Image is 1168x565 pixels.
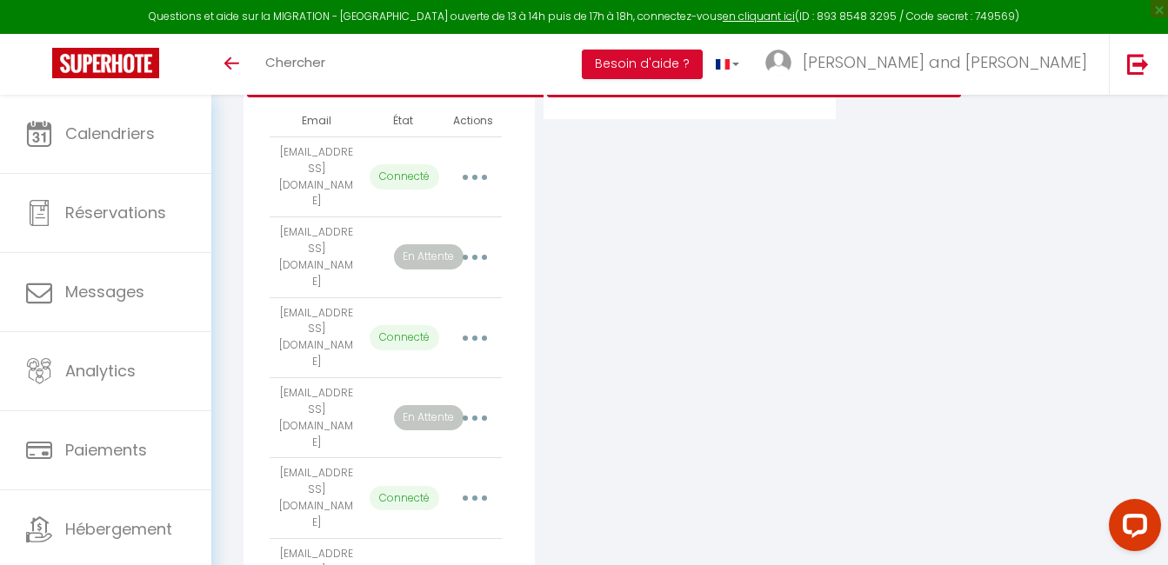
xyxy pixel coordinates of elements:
iframe: LiveChat chat widget [1095,492,1168,565]
a: Chercher [252,34,338,95]
th: Actions [444,106,502,136]
span: [PERSON_NAME] and [PERSON_NAME] [803,51,1087,73]
span: Calendriers [65,123,155,144]
img: Super Booking [52,48,159,78]
img: logout [1127,53,1149,75]
td: [EMAIL_ADDRESS][DOMAIN_NAME] [270,297,363,377]
th: État [363,106,444,136]
p: En Attente [394,244,464,269]
td: [EMAIL_ADDRESS][DOMAIN_NAME] [270,136,363,216]
th: Email [270,106,363,136]
span: Analytics [65,360,136,382]
p: Connecté [370,325,439,350]
span: Hébergement [65,518,172,540]
button: Besoin d'aide ? [582,50,703,79]
p: Connecté [370,164,439,189]
p: Connecté [370,486,439,511]
td: [EMAIL_ADDRESS][DOMAIN_NAME] [270,377,363,457]
span: Messages [65,281,144,302]
span: Réservations [65,202,166,223]
span: Chercher [265,53,325,71]
img: ... [765,50,791,76]
td: [EMAIL_ADDRESS][DOMAIN_NAME] [270,217,363,297]
a: en cliquant ici [723,9,795,23]
td: [EMAIL_ADDRESS][DOMAIN_NAME] [270,458,363,538]
a: ... [PERSON_NAME] and [PERSON_NAME] [752,34,1109,95]
span: Paiements [65,439,147,461]
p: En Attente [394,405,464,430]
